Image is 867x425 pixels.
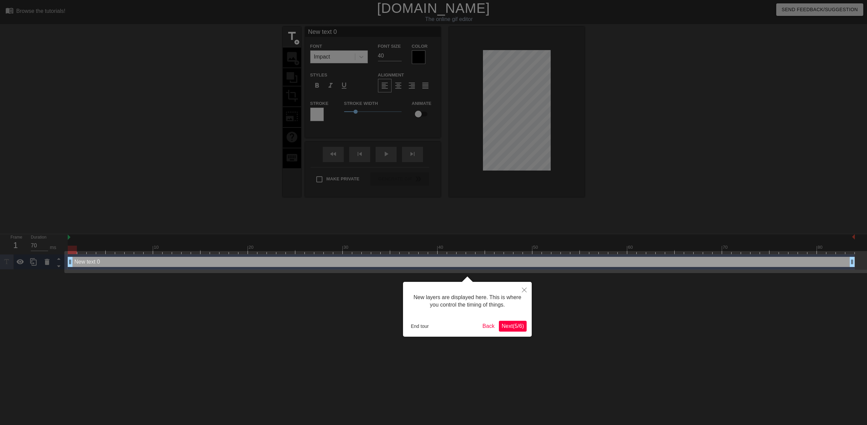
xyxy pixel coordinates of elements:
button: Close [517,282,532,297]
button: Next [499,321,527,332]
div: New layers are displayed here. This is where you control the timing of things. [408,287,527,316]
button: Back [480,321,498,332]
button: End tour [408,321,431,331]
span: Next ( 5 / 6 ) [502,323,524,329]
